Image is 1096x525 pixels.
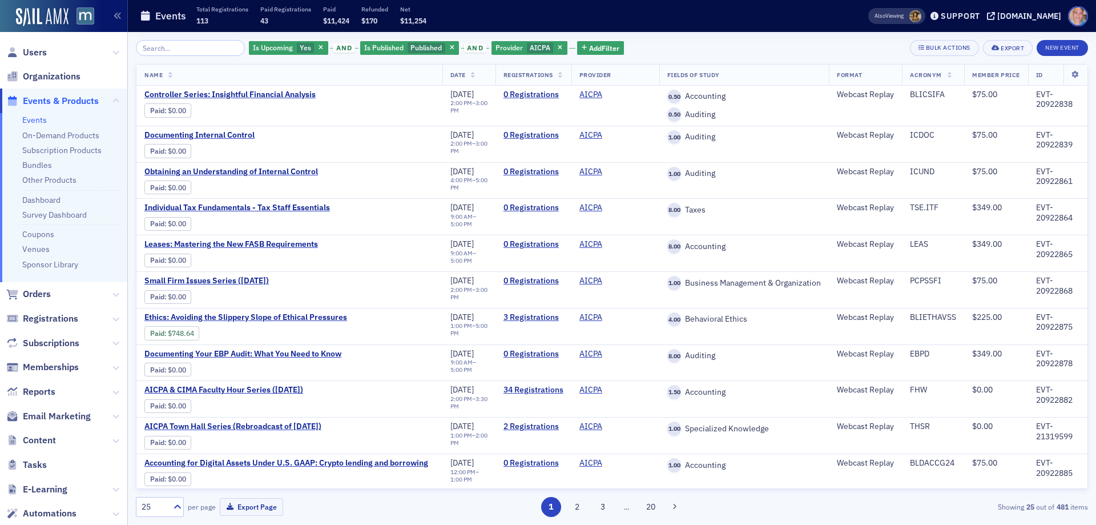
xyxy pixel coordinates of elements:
a: Automations [6,507,76,520]
span: AICPA [579,130,651,141]
button: Export [983,40,1033,56]
time: 2:00 PM [450,139,472,147]
span: Accounting [681,460,726,471]
a: Ethics: Avoiding the Slippery Slope of Ethical Pressures [144,312,347,323]
a: AICPA & CIMA Faculty Hour Series ([DATE]) [144,385,336,395]
span: : [150,183,168,192]
div: EVT-20922868 [1036,276,1079,296]
button: 2 [567,497,587,517]
div: – [450,359,487,374]
a: Paid [150,106,164,115]
div: ICUND [910,167,956,177]
span: Profile [1068,6,1088,26]
a: 0 Registrations [503,276,563,286]
div: EVT-21319599 [1036,422,1079,442]
div: Webcast Replay [837,385,894,395]
a: Email Marketing [6,410,91,423]
a: On-Demand Products [22,130,99,141]
a: 0 Registrations [503,458,563,468]
span: 1.00 [667,167,682,181]
a: Paid [150,438,164,447]
a: New Event [1037,42,1088,52]
div: EVT-20922861 [1036,167,1079,187]
span: 8.00 [667,203,682,217]
a: 0 Registrations [503,239,563,250]
a: Paid [150,329,164,338]
span: $0.00 [972,384,993,395]
span: Published [410,43,442,52]
span: AICPA [579,312,651,323]
time: 2:00 PM [450,431,487,447]
span: [DATE] [450,421,474,431]
div: Bulk Actions [926,45,970,51]
a: Paid [150,402,164,410]
span: : [150,219,168,228]
span: $0.00 [168,256,186,264]
div: Webcast Replay [837,167,894,177]
div: – [450,322,487,337]
div: Paid: 0 - $0 [144,217,191,231]
span: $0.00 [972,421,993,431]
a: Dashboard [22,195,61,205]
a: Venues [22,244,50,254]
span: $75.00 [972,458,997,468]
span: 4.00 [667,312,682,327]
span: Viewing [875,12,904,20]
span: ID [1036,71,1043,79]
span: Name [144,71,163,79]
button: [DOMAIN_NAME] [987,12,1065,20]
span: $0.00 [168,183,186,192]
span: 1.50 [667,385,682,399]
time: 4:00 PM [450,176,472,184]
div: EVT-20922839 [1036,130,1079,150]
div: Paid: 0 - $0 [144,254,191,267]
a: AICPA Town Hall Series (Rebroadcast of [DATE]) [144,422,336,432]
span: Auditing [681,110,715,120]
div: EVT-20922885 [1036,458,1079,478]
div: FHW [910,385,956,395]
span: Registrations [23,312,78,325]
time: 5:00 PM [450,257,472,264]
span: : [150,147,168,155]
span: Accounting [681,242,726,252]
span: : [150,366,168,374]
span: 1.00 [667,276,682,290]
span: : [150,256,168,264]
span: Behavioral Ethics [681,314,747,324]
span: 1.00 [667,458,682,472]
span: Date [450,71,466,79]
a: 34 Registrations [503,385,563,395]
a: 3 Registrations [503,312,563,323]
span: AICPA [579,385,651,395]
div: Also [875,12,885,19]
div: EVT-20922875 [1036,312,1079,332]
span: : [150,292,168,301]
button: and [330,43,358,53]
button: 1 [541,497,561,517]
a: Documenting Your EBP Audit: What You Need to Know [144,349,341,359]
a: Paid [150,292,164,301]
a: AICPA [579,90,602,100]
div: – [450,177,487,191]
span: 8.00 [667,239,682,254]
span: Is Published [364,43,404,52]
span: : [150,106,168,115]
div: Published [360,41,459,55]
span: : [150,438,168,447]
div: PCPSSFI [910,276,956,286]
div: Webcast Replay [837,90,894,100]
div: – [450,286,487,301]
span: $0.00 [168,147,186,155]
time: 1:00 PM [450,322,472,330]
a: Users [6,46,47,59]
span: [DATE] [450,202,474,213]
button: and [461,43,490,53]
div: Webcast Replay [837,349,894,359]
a: View Homepage [68,7,94,27]
span: Auditing [681,132,715,142]
span: Member Price [972,71,1020,79]
span: $75.00 [972,275,997,286]
span: $0.00 [168,402,186,410]
div: Paid: 3 - $74864 [144,326,199,340]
